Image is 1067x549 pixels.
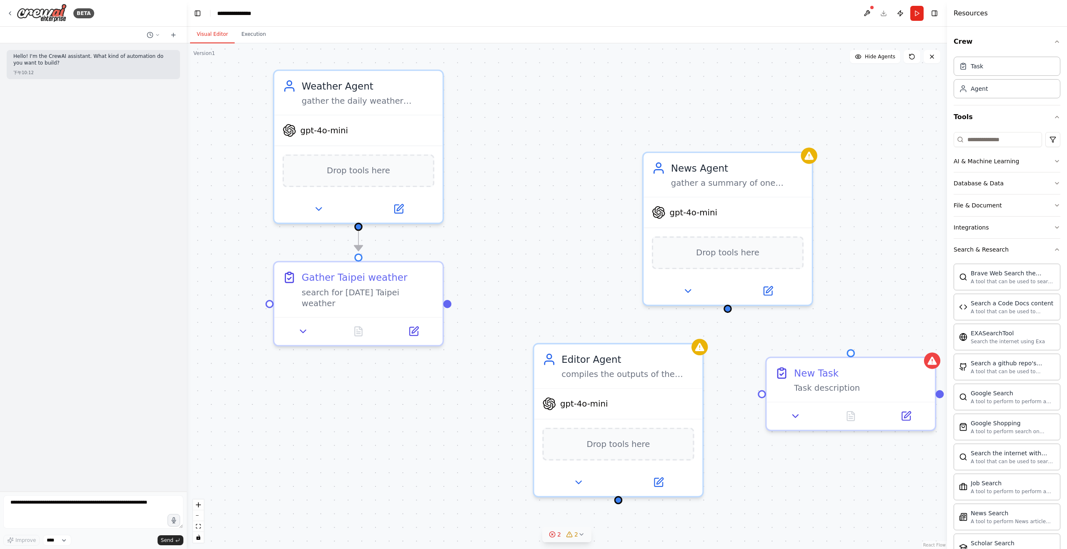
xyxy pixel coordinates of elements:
div: EXASearchTool [971,329,1045,337]
div: A tool to perform News article search with a search_query. [971,518,1055,525]
span: Drop tools here [327,164,390,178]
p: Hello! I'm the CrewAI assistant. What kind of automation do you want to build? [13,53,173,66]
span: Hide Agents [865,53,895,60]
a: React Flow attribution [923,543,946,547]
div: Editor Agentcompiles the outputs of the Weather Agent and News Agent into a one-paragraph Daily R... [533,343,704,497]
g: Edge from b3f44755-1ec5-4d20-9af4-7e1db818b57f to bead6966-641c-4c68-8852-b3ff12006314 [352,231,366,251]
button: Start a new chat [167,30,180,40]
div: Search the internet with Serper [971,449,1055,457]
div: Google Search [971,389,1055,397]
div: Gather Taipei weathersearch for [DATE] Taipei weather [273,261,444,346]
div: Task [971,62,983,70]
button: Database & Data [954,172,1060,194]
div: Search a github repo's content [971,359,1055,367]
span: gpt-4o-mini [301,125,348,136]
div: Google Shopping [971,419,1055,427]
button: Hide Agents [850,50,900,63]
div: File & Document [954,201,1002,210]
img: SerpApiGoogleSearchTool [959,393,967,401]
div: AI & Machine Learning [954,157,1019,165]
div: gather a summary of one current event [671,177,804,188]
img: EXASearchTool [959,333,967,341]
div: Weather Agent [302,79,434,93]
button: toggle interactivity [193,532,204,543]
div: Job Search [971,479,1055,487]
div: Search a Code Docs content [971,299,1055,307]
div: A tool to perform to perform a job search in the [GEOGRAPHIC_DATA] with a search_query. [971,488,1055,495]
button: Open in side panel [882,408,929,424]
h4: Resources [954,8,988,18]
div: search for [DATE] Taipei weather [302,287,434,309]
span: gpt-4o-mini [669,207,717,218]
div: Integrations [954,223,989,232]
button: File & Document [954,195,1060,216]
button: No output available [822,408,880,424]
button: Tools [954,105,1060,129]
button: Visual Editor [190,26,235,43]
button: Execution [235,26,273,43]
div: Agent [971,85,988,93]
div: React Flow controls [193,499,204,543]
div: News Agentgather a summary of one current eventgpt-4o-miniDrop tools here [642,152,813,306]
button: Switch to previous chat [143,30,163,40]
div: Search & Research [954,245,1009,254]
div: A tool to perform search on Google shopping with a search_query. [971,428,1055,435]
button: Click to speak your automation idea [168,514,180,527]
button: Hide left sidebar [192,7,203,19]
span: gpt-4o-mini [560,398,608,409]
div: Brave Web Search the internet [971,269,1055,277]
div: compiles the outputs of the Weather Agent and News Agent into a one-paragraph Daily Report [561,369,694,380]
div: Scholar Search [971,539,1055,547]
div: Editor Agent [561,352,694,366]
span: 2 [557,530,561,539]
div: News Search [971,509,1055,517]
button: Crew [954,30,1060,53]
div: Weather Agentgather the daily weather conditionsgpt-4o-miniDrop tools here [273,70,444,224]
div: Version 1 [193,50,215,57]
div: Gather Taipei weather [302,270,408,284]
img: SerplyJobSearchTool [959,483,967,491]
span: Drop tools here [696,246,759,260]
button: No output available [330,323,388,339]
img: GithubSearchTool [959,363,967,371]
button: Search & Research [954,239,1060,260]
nav: breadcrumb [217,9,260,17]
button: zoom in [193,499,204,510]
div: Crew [954,53,1060,105]
div: A tool that can be used to semantic search a query from a github repo's content. This is not the ... [971,368,1055,375]
div: Search the internet using Exa [971,338,1045,345]
div: Task description [794,383,927,394]
button: Integrations [954,217,1060,238]
div: A tool that can be used to search the internet with a search_query. Supports different search typ... [971,458,1055,465]
img: SerplyNewsSearchTool [959,513,967,521]
img: SerperDevTool [959,453,967,461]
div: A tool that can be used to search the internet with a search_query. [971,278,1055,285]
button: Improve [3,535,40,546]
img: CodeDocsSearchTool [959,303,967,311]
button: Open in side panel [620,474,697,490]
span: 2 [574,530,578,539]
button: Open in side panel [390,323,437,339]
button: Hide right sidebar [929,7,940,19]
div: News Agent [671,161,804,175]
div: BETA [73,8,94,18]
img: SerpApiGoogleShoppingTool [959,423,967,431]
button: AI & Machine Learning [954,150,1060,172]
div: New TaskTask description [765,357,936,431]
img: BraveSearchTool [959,273,967,281]
div: 下午10:12 [13,70,173,76]
span: Send [161,537,173,544]
span: Improve [15,537,36,544]
div: Database & Data [954,179,1004,187]
span: Drop tools here [587,437,650,451]
div: A tool that can be used to semantic search a query from a Code Docs content. [971,308,1055,315]
div: gather the daily weather conditions [302,95,434,106]
button: Open in side panel [360,201,437,217]
div: New Task [794,366,839,380]
button: Open in side panel [729,283,806,299]
img: Logo [17,4,67,22]
button: zoom out [193,510,204,521]
div: A tool to perform to perform a Google search with a search_query. [971,398,1055,405]
button: fit view [193,521,204,532]
button: 22 [542,527,591,542]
